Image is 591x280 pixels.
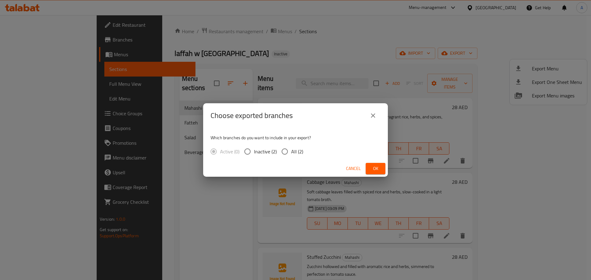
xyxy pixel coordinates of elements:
p: Which branches do you want to include in your export? [211,135,380,141]
span: Cancel [346,165,361,172]
button: close [366,108,380,123]
span: Active (0) [220,148,239,155]
button: Ok [366,163,385,174]
span: Ok [371,165,380,172]
span: Inactive (2) [254,148,277,155]
span: All (2) [291,148,303,155]
h2: Choose exported branches [211,111,293,120]
button: Cancel [344,163,363,174]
